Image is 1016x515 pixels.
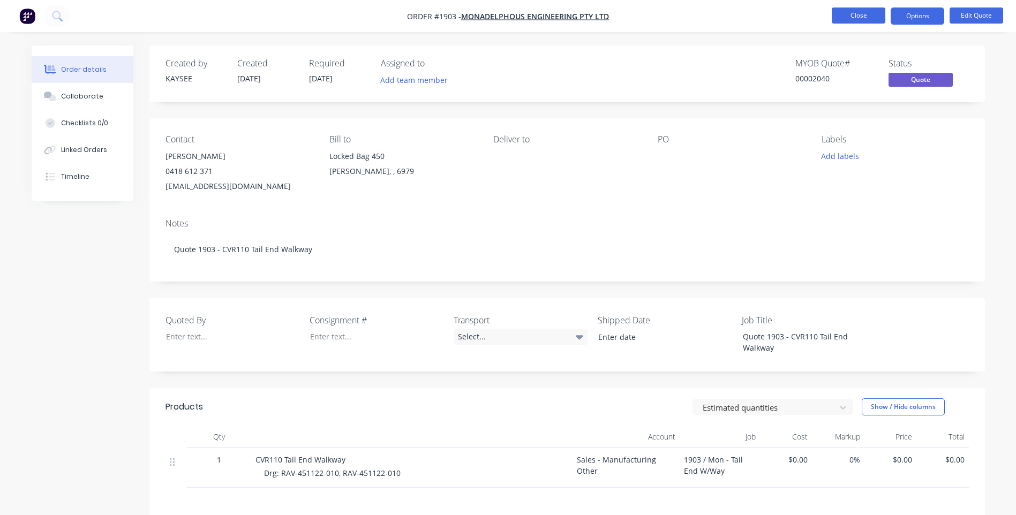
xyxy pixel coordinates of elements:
div: Account [573,426,680,448]
span: $0.00 [921,454,965,465]
label: Shipped Date [598,314,732,327]
div: Sales - Manufacturing Other [573,448,680,488]
div: Order details [61,65,107,74]
div: Assigned to [381,58,488,69]
div: Created by [165,58,224,69]
label: Consignment # [310,314,443,327]
div: Bill to [329,134,476,145]
span: Quote [889,73,953,86]
div: 0418 612 371 [165,164,312,179]
span: [DATE] [309,73,333,84]
div: Collaborate [61,92,103,101]
span: $0.00 [869,454,913,465]
button: Linked Orders [32,137,133,163]
button: Show / Hide columns [862,398,945,415]
button: Order details [32,56,133,83]
div: PO [658,134,804,145]
input: Enter date [591,329,724,345]
span: 1 [217,454,221,465]
div: Timeline [61,172,89,181]
div: KAYSEE [165,73,224,84]
div: Status [889,58,969,69]
div: [PERSON_NAME], , 6979 [329,164,476,179]
div: Checklists 0/0 [61,118,108,128]
span: CVR110 Tail End Walkway [255,455,345,465]
button: Add labels [816,149,865,163]
span: $0.00 [764,454,808,465]
span: Order #1903 - [407,11,461,21]
button: Close [832,7,885,24]
div: Locked Bag 450[PERSON_NAME], , 6979 [329,149,476,183]
div: Total [916,426,969,448]
button: Edit Quote [950,7,1003,24]
div: Products [165,400,203,413]
label: Transport [454,314,588,327]
div: [PERSON_NAME] [165,149,312,164]
div: Select... [454,329,588,345]
div: Job [680,426,760,448]
div: Quote 1903 - CVR110 Tail End Walkway [734,329,868,355]
div: Quote 1903 - CVR110 Tail End Walkway [165,233,969,266]
a: Monadelphous Engineering Pty Ltd [461,11,609,21]
span: [DATE] [237,73,261,84]
div: [PERSON_NAME]0418 612 371[EMAIL_ADDRESS][DOMAIN_NAME] [165,149,312,194]
div: Price [864,426,917,448]
button: Collaborate [32,83,133,110]
div: Qty [187,426,251,448]
div: Labels [822,134,968,145]
label: Quoted By [165,314,299,327]
div: Deliver to [493,134,640,145]
img: Factory [19,8,35,24]
div: Cost [760,426,812,448]
div: Locked Bag 450 [329,149,476,164]
label: Job Title [742,314,876,327]
div: Required [309,58,368,69]
button: Options [891,7,944,25]
button: Add team member [381,73,454,87]
div: Created [237,58,296,69]
div: Linked Orders [61,145,107,155]
span: 0% [816,454,860,465]
div: 1903 / Mon - Tail End W/Way [680,448,760,488]
div: MYOB Quote # [795,58,876,69]
span: Drg: RAV-451122-010, RAV-451122-010 [264,468,401,478]
button: Checklists 0/0 [32,110,133,137]
div: 00002040 [795,73,876,84]
div: Contact [165,134,312,145]
button: Add team member [374,73,453,87]
div: [EMAIL_ADDRESS][DOMAIN_NAME] [165,179,312,194]
div: Notes [165,218,969,229]
button: Timeline [32,163,133,190]
div: Markup [812,426,864,448]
